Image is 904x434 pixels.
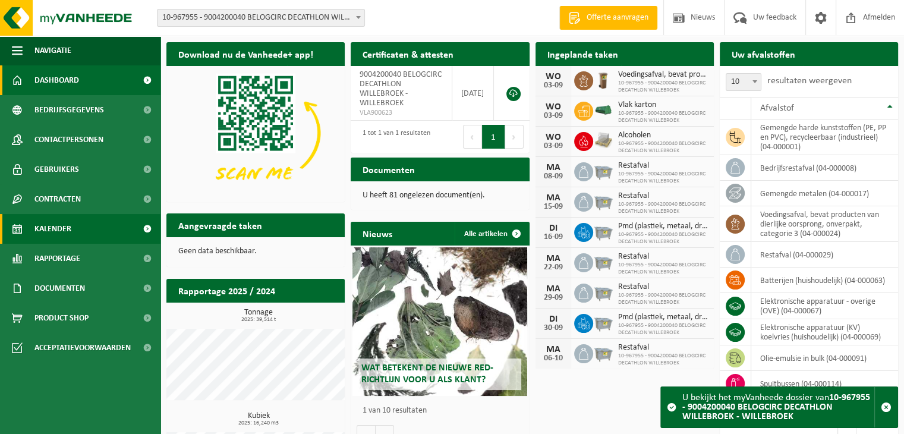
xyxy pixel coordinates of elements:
img: WB-0140-HPE-BN-01 [593,70,613,90]
td: spuitbussen (04-000114) [751,371,898,397]
button: Previous [463,125,482,149]
p: Geen data beschikbaar. [178,247,333,256]
span: 10-967955 - 9004200040 BELOGCIRC DECATHLON WILLEBROEK [618,231,708,246]
a: Wat betekent de nieuwe RED-richtlijn voor u als klant? [352,247,527,396]
a: Alle artikelen [455,222,528,246]
span: Navigatie [34,36,71,65]
div: MA [541,284,565,294]
span: Restafval [618,343,708,353]
div: WO [541,102,565,112]
img: LP-PA-00000-WDN-11 [593,130,613,150]
p: 1 van 10 resultaten [363,407,523,415]
span: 10-967955 - 9004200040 BELOGCIRC DECATHLON WILLEBROEK [618,201,708,215]
span: Wat betekent de nieuwe RED-richtlijn voor u als klant? [361,363,493,384]
h3: Kubiek [172,412,345,426]
span: Gebruikers [34,155,79,184]
div: WO [541,72,565,81]
img: WB-2500-GAL-GY-01 [593,161,613,181]
span: 10-967955 - 9004200040 BELOGCIRC DECATHLON WILLEBROEK [618,262,708,276]
td: gemengde metalen (04-000017) [751,181,898,206]
img: WB-2500-GAL-GY-01 [593,251,613,272]
a: Bekijk rapportage [256,302,344,326]
span: Documenten [34,273,85,303]
img: WB-2500-GAL-GY-01 [593,342,613,363]
td: olie-emulsie in bulk (04-000091) [751,345,898,371]
span: Restafval [618,191,708,201]
span: Restafval [618,282,708,292]
span: 10 [726,73,761,91]
h3: Tonnage [172,309,345,323]
div: 16-09 [541,233,565,241]
div: MA [541,163,565,172]
div: 15-09 [541,203,565,211]
span: Afvalstof [760,103,794,113]
span: 10-967955 - 9004200040 BELOGCIRC DECATHLON WILLEBROEK [618,80,708,94]
span: VLA900623 [360,108,442,118]
div: MA [541,345,565,354]
h2: Certificaten & attesten [351,42,465,65]
span: 2025: 16,240 m3 [172,420,345,426]
span: 10-967955 - 9004200040 BELOGCIRC DECATHLON WILLEBROEK [618,322,708,336]
span: Dashboard [34,65,79,95]
img: WB-2500-GAL-GY-01 [593,312,613,332]
span: Pmd (plastiek, metaal, drankkartons) (bedrijven) [618,313,708,322]
td: restafval (04-000029) [751,242,898,268]
span: 10-967955 - 9004200040 BELOGCIRC DECATHLON WILLEBROEK [618,171,708,185]
h2: Nieuws [351,222,404,245]
span: 10-967955 - 9004200040 BELOGCIRC DECATHLON WILLEBROEK - WILLEBROEK [158,10,364,26]
td: elektronische apparatuur (KV) koelvries (huishoudelijk) (04-000069) [751,319,898,345]
span: 10 [726,74,761,90]
h2: Rapportage 2025 / 2024 [166,279,287,302]
img: HK-XK-22-GN-00 [593,105,613,115]
span: 10-967955 - 9004200040 BELOGCIRC DECATHLON WILLEBROEK - WILLEBROEK [157,9,365,27]
span: 9004200040 BELOGCIRC DECATHLON WILLEBROEK - WILLEBROEK [360,70,442,108]
h2: Uw afvalstoffen [720,42,807,65]
td: [DATE] [452,66,494,121]
p: U heeft 81 ongelezen document(en). [363,191,517,200]
span: Restafval [618,252,708,262]
img: WB-2500-GAL-GY-01 [593,282,613,302]
td: batterijen (huishoudelijk) (04-000063) [751,268,898,293]
div: MA [541,254,565,263]
div: DI [541,224,565,233]
div: DI [541,315,565,324]
span: Product Shop [34,303,89,333]
div: 22-09 [541,263,565,272]
span: 10-967955 - 9004200040 BELOGCIRC DECATHLON WILLEBROEK [618,140,708,155]
span: Contracten [34,184,81,214]
span: Offerte aanvragen [584,12,651,24]
span: 10-967955 - 9004200040 BELOGCIRC DECATHLON WILLEBROEK [618,110,708,124]
span: Pmd (plastiek, metaal, drankkartons) (bedrijven) [618,222,708,231]
div: 06-10 [541,354,565,363]
div: MA [541,193,565,203]
td: elektronische apparatuur - overige (OVE) (04-000067) [751,293,898,319]
h2: Aangevraagde taken [166,213,274,237]
span: Vlak karton [618,100,708,110]
div: 30-09 [541,324,565,332]
span: 10-967955 - 9004200040 BELOGCIRC DECATHLON WILLEBROEK [618,292,708,306]
span: 10-967955 - 9004200040 BELOGCIRC DECATHLON WILLEBROEK [618,353,708,367]
td: bedrijfsrestafval (04-000008) [751,155,898,181]
span: Restafval [618,161,708,171]
button: Next [505,125,524,149]
strong: 10-967955 - 9004200040 BELOGCIRC DECATHLON WILLEBROEK - WILLEBROEK [682,393,870,422]
img: WB-2500-GAL-GY-01 [593,221,613,241]
h2: Documenten [351,158,427,181]
div: 08-09 [541,172,565,181]
label: resultaten weergeven [767,76,852,86]
span: Bedrijfsgegevens [34,95,104,125]
td: voedingsafval, bevat producten van dierlijke oorsprong, onverpakt, categorie 3 (04-000024) [751,206,898,242]
span: Alcoholen [618,131,708,140]
div: 1 tot 1 van 1 resultaten [357,124,430,150]
img: Download de VHEPlus App [166,66,345,200]
button: 1 [482,125,505,149]
span: Acceptatievoorwaarden [34,333,131,363]
span: Kalender [34,214,71,244]
a: Offerte aanvragen [559,6,657,30]
h2: Ingeplande taken [536,42,630,65]
div: 03-09 [541,112,565,120]
div: 03-09 [541,142,565,150]
div: 29-09 [541,294,565,302]
div: 03-09 [541,81,565,90]
img: WB-2500-GAL-GY-01 [593,191,613,211]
